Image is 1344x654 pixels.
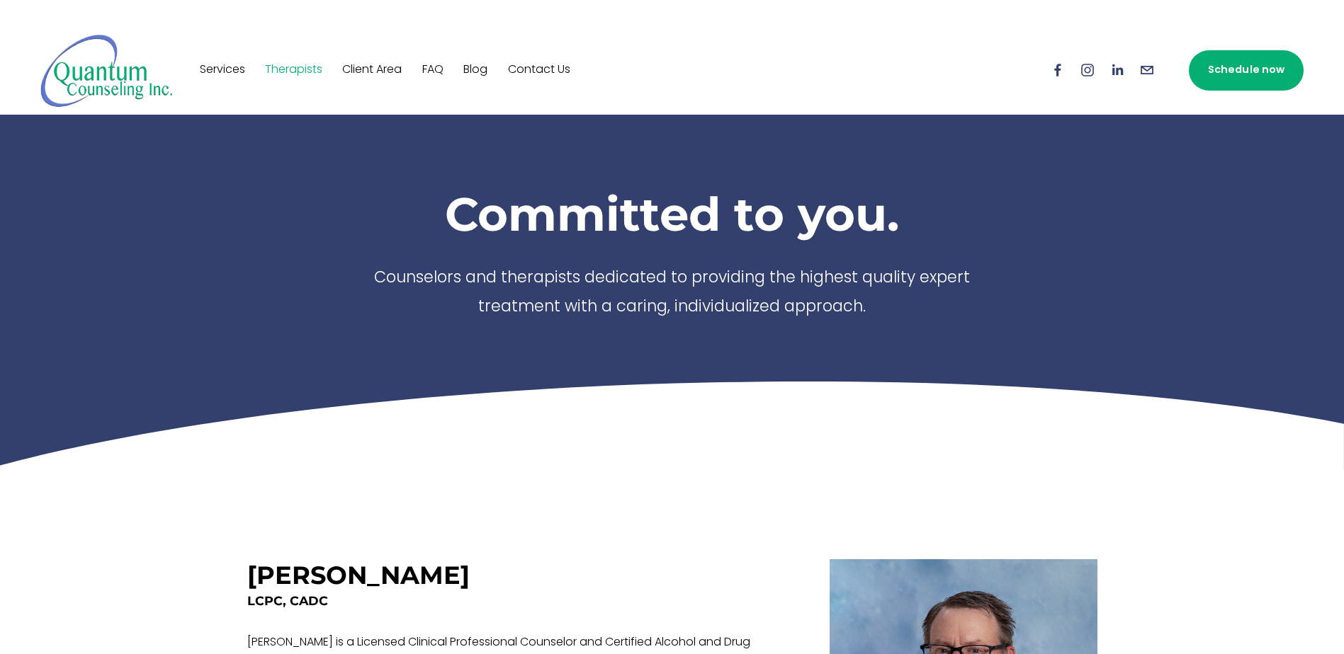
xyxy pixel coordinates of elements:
[354,185,991,242] h1: Committed to you.
[265,59,322,81] a: Therapists
[354,265,991,322] p: Counselors and therapists dedicated to providing the highest quality expert treatment with a cari...
[247,560,470,590] h3: [PERSON_NAME]
[463,59,487,81] a: Blog
[1080,62,1095,78] a: Instagram
[40,33,173,108] img: Quantum Counseling Inc. | Change starts here.
[508,59,570,81] a: Contact Us
[247,592,770,610] h4: LCPC, CADC
[1050,62,1066,78] a: Facebook
[1139,62,1155,78] a: info@quantumcounselinginc.com
[1109,62,1125,78] a: LinkedIn
[342,59,402,81] a: Client Area
[1189,50,1304,91] a: Schedule now
[422,59,444,81] a: FAQ
[200,59,245,81] a: Services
